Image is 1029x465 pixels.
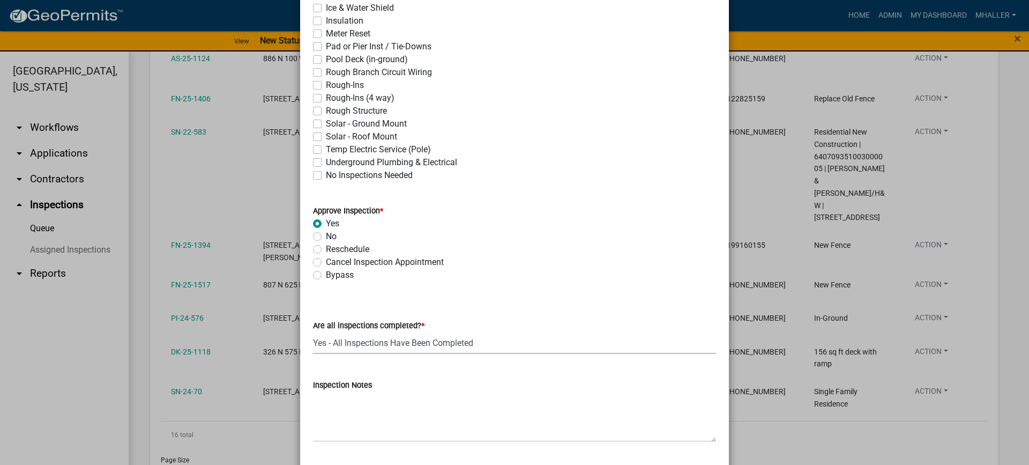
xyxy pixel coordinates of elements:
label: Rough Structure [326,105,387,117]
label: Rough Branch Circuit Wiring [326,66,432,79]
label: Solar - Ground Mount [326,117,407,130]
label: Pad or Pier Inst / Tie-Downs [326,40,431,53]
label: Yes [326,217,339,230]
label: Underground Plumbing & Electrical [326,156,457,169]
label: Solar - Roof Mount [326,130,397,143]
label: Inspection Notes [313,382,372,389]
label: Temp Electric Service (Pole) [326,143,431,156]
label: Pool Deck (in-ground) [326,53,408,66]
label: Are all inspections completed? [313,322,424,330]
label: No Inspections Needed [326,169,413,182]
label: Bypass [326,269,354,282]
label: Meter Reset [326,27,370,40]
label: Reschedule [326,243,369,256]
label: Approve Inspection [313,208,383,215]
label: Rough-Ins [326,79,364,92]
label: No [326,230,337,243]
label: Rough-Ins (4 way) [326,92,394,105]
label: Insulation [326,14,363,27]
label: Ice & Water Shield [326,2,394,14]
label: Cancel Inspection Appointment [326,256,444,269]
